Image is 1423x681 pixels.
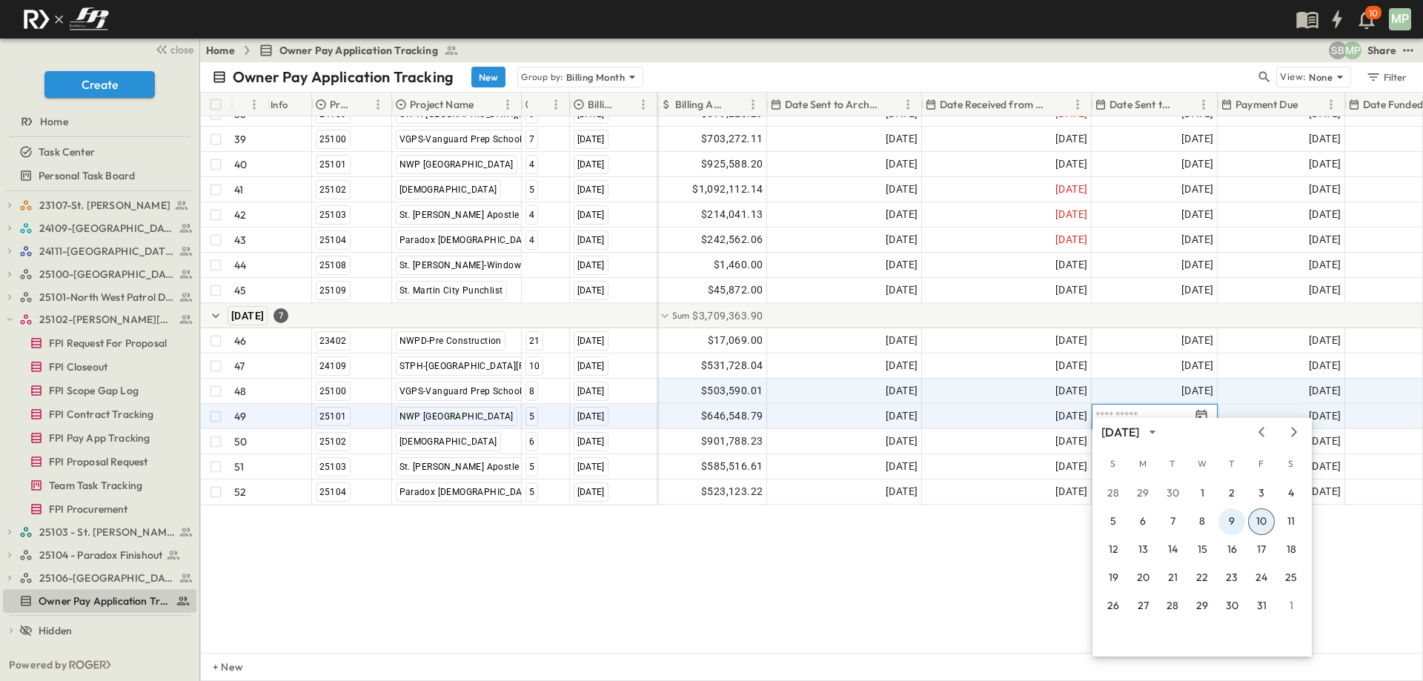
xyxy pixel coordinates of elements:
span: Owner Pay Application Tracking [279,43,438,58]
span: NWP [GEOGRAPHIC_DATA] [399,159,514,170]
a: Personal Task Board [3,165,193,186]
div: Personal Task Boardtest [3,164,196,187]
span: St. [PERSON_NAME] Apostle Parish-Phase 2 [399,210,587,220]
button: Sort [353,96,369,113]
button: 23 [1218,565,1245,591]
p: Date Sent to Architect [785,97,880,112]
button: 30 [1218,593,1245,619]
span: [DATE] [886,357,918,374]
p: 51 [234,459,244,474]
span: [DATE] [1055,483,1087,500]
button: 14 [1159,537,1186,563]
span: [DATE] [886,433,918,450]
a: Team Task Tracking [3,475,193,496]
span: [DATE] [1181,130,1213,147]
button: Menu [899,96,917,113]
span: [DATE] [1181,206,1213,223]
span: [DATE] [577,462,605,472]
span: [DATE] [577,260,605,270]
button: Menu [1195,96,1213,113]
p: Project # [330,97,350,112]
span: $901,788.23 [701,433,763,450]
span: $703,272.11 [701,130,763,147]
p: 42 [234,207,246,222]
button: 12 [1100,537,1127,563]
span: 23402 [319,336,347,346]
span: [DATE] [1181,256,1213,273]
div: 25103 - St. [PERSON_NAME] Phase 2test [3,520,196,544]
span: [DATE] [1309,181,1341,198]
span: FPI Contract Tracking [49,407,154,422]
span: 5 [529,411,534,422]
span: Sunday [1100,449,1127,479]
span: [DATE] [1309,357,1341,374]
div: 23107-St. [PERSON_NAME]test [3,193,196,217]
p: Group by: [521,70,563,84]
a: Home [206,43,235,58]
a: 25102-Christ The Redeemer Anglican Church [19,309,193,330]
button: Next month [1285,426,1303,438]
span: [DATE] [886,408,918,425]
span: [DATE] [577,109,605,119]
p: Sum [672,309,690,322]
span: 25109 [319,285,347,296]
a: 25106-St. Andrews Parking Lot [19,568,193,588]
div: Team Task Trackingtest [3,474,196,497]
div: 24111-[GEOGRAPHIC_DATA]test [3,239,196,263]
div: 25106-St. Andrews Parking Lottest [3,566,196,590]
span: [DATE] [1181,382,1213,399]
span: Owner Pay Application Tracking [39,594,170,608]
span: 24111-[GEOGRAPHIC_DATA] [39,244,175,259]
span: $646,548.79 [701,408,763,425]
p: 50 [234,434,247,449]
button: test [1399,41,1417,59]
a: FPI Scope Gap Log [3,380,193,401]
span: 4 [529,159,534,170]
p: Date Sent to Owner [1109,97,1175,112]
span: [DATE] [886,458,918,475]
button: 28 [1100,480,1127,507]
div: FPI Pay App Trackingtest [3,426,196,450]
span: NWPD-Pre Construction [399,336,502,346]
span: [DEMOGRAPHIC_DATA] [399,436,497,447]
span: [DATE] [1181,181,1213,198]
span: 7 [529,134,534,144]
span: [DATE] [886,382,918,399]
div: FPI Proposal Requesttest [3,450,196,474]
p: 41 [234,182,243,197]
a: Owner Pay Application Tracking [3,591,193,611]
button: Create [44,71,155,98]
div: # [230,93,268,116]
span: [DATE] [1309,433,1341,450]
span: 25100 [319,386,347,396]
span: FPI Scope Gap Log [49,383,139,398]
span: [DATE] [1055,332,1087,349]
span: 8 [529,386,534,396]
span: 25100-Vanguard Prep School [39,267,175,282]
span: 5 [529,462,534,472]
a: FPI Contract Tracking [3,404,193,425]
a: FPI Request For Proposal [3,333,193,353]
span: $925,588.20 [701,156,763,173]
span: [DATE] [886,130,918,147]
span: 21 [529,336,540,346]
button: Menu [499,96,517,113]
a: 24111-[GEOGRAPHIC_DATA] [19,241,193,262]
span: Wednesday [1189,449,1215,479]
span: [DATE] [577,235,605,245]
p: None [1309,70,1333,84]
button: 6 [1130,508,1156,535]
p: 40 [234,157,247,172]
span: Paradox [DEMOGRAPHIC_DATA] Balcony Finish Out [399,235,619,245]
span: [DATE] [1309,130,1341,147]
button: Sort [728,96,744,113]
span: FPI Closeout [49,359,107,374]
button: 19 [1100,565,1127,591]
button: Tracking Date Menu [1193,408,1210,425]
span: [DATE] [1181,332,1213,349]
button: 25 [1278,565,1304,591]
span: [DATE] [577,336,605,346]
span: [DEMOGRAPHIC_DATA] [399,185,497,195]
span: NWP [GEOGRAPHIC_DATA] [399,411,514,422]
span: 23107-St. [PERSON_NAME] [39,198,170,213]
